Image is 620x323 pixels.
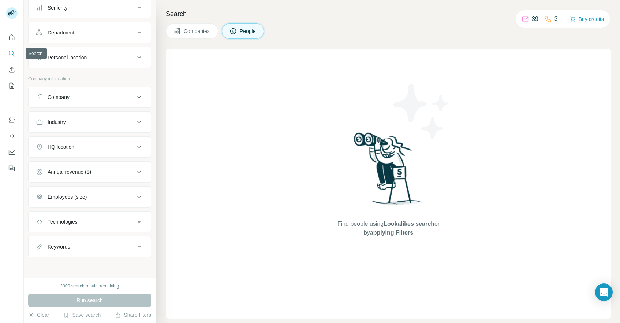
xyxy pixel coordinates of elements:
span: Lookalikes search [384,221,434,227]
p: 3 [554,15,558,23]
div: Annual revenue ($) [48,168,91,176]
button: Clear [28,311,49,319]
button: Feedback [6,162,18,175]
div: Open Intercom Messenger [595,283,613,301]
div: Seniority [48,4,67,11]
h4: Search [166,9,611,19]
button: Share filters [115,311,151,319]
button: Dashboard [6,146,18,159]
button: Technologies [29,213,151,231]
div: Technologies [48,218,78,225]
img: Surfe Illustration - Woman searching with binoculars [351,131,427,212]
button: Personal location [29,49,151,66]
div: Department [48,29,74,36]
span: Find people using or by [330,220,447,237]
div: Employees (size) [48,193,87,201]
button: Search [6,47,18,60]
div: Company [48,93,70,101]
button: HQ location [29,138,151,156]
button: Company [29,88,151,106]
img: Surfe Illustration - Stars [389,78,455,144]
div: Industry [48,118,66,126]
button: Use Surfe on LinkedIn [6,113,18,126]
button: Keywords [29,238,151,256]
div: HQ location [48,143,74,151]
button: Buy credits [570,14,604,24]
button: Industry [29,113,151,131]
div: 2000 search results remaining [60,283,119,289]
button: Quick start [6,31,18,44]
button: Enrich CSV [6,63,18,76]
div: Keywords [48,243,70,250]
p: Company information [28,76,151,82]
p: 39 [532,15,538,23]
button: My lists [6,79,18,92]
span: applying Filters [370,230,413,236]
button: Department [29,24,151,41]
button: Use Surfe API [6,129,18,143]
span: Companies [184,27,210,35]
button: Employees (size) [29,188,151,206]
div: Personal location [48,54,87,61]
span: People [240,27,257,35]
button: Save search [63,311,101,319]
button: Annual revenue ($) [29,163,151,181]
